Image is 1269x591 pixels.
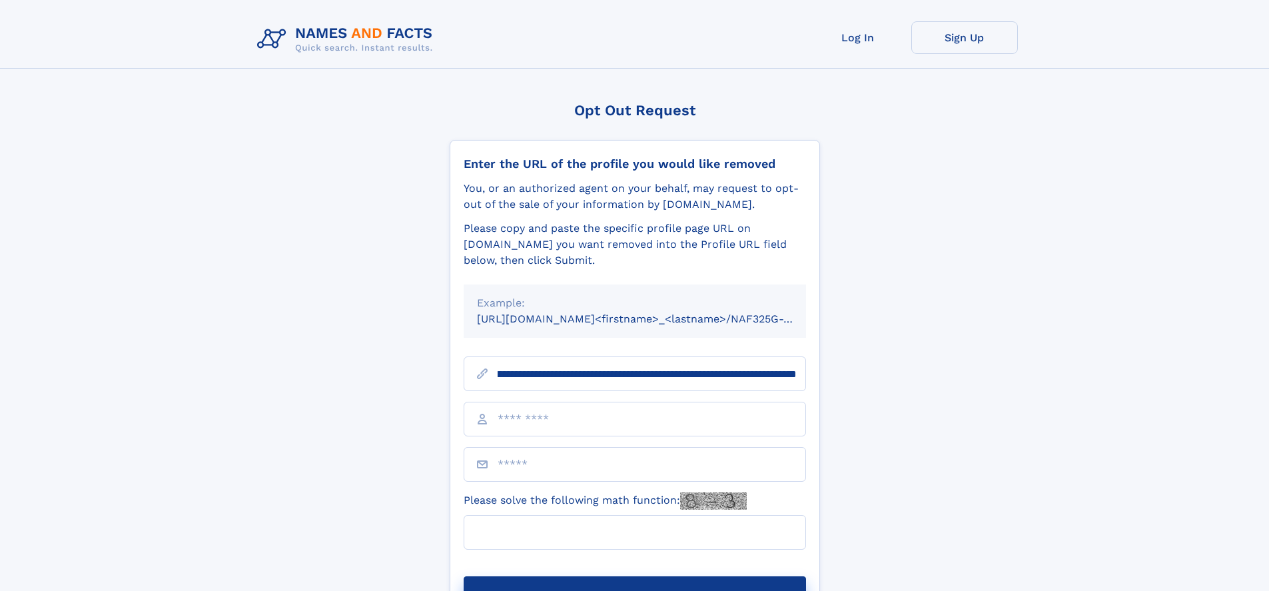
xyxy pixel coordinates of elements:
[464,181,806,213] div: You, or an authorized agent on your behalf, may request to opt-out of the sale of your informatio...
[464,221,806,269] div: Please copy and paste the specific profile page URL on [DOMAIN_NAME] you want removed into the Pr...
[805,21,911,54] a: Log In
[252,21,444,57] img: Logo Names and Facts
[911,21,1018,54] a: Sign Up
[464,157,806,171] div: Enter the URL of the profile you would like removed
[477,312,831,325] small: [URL][DOMAIN_NAME]<firstname>_<lastname>/NAF325G-xxxxxxxx
[450,102,820,119] div: Opt Out Request
[464,492,747,510] label: Please solve the following math function:
[477,295,793,311] div: Example:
